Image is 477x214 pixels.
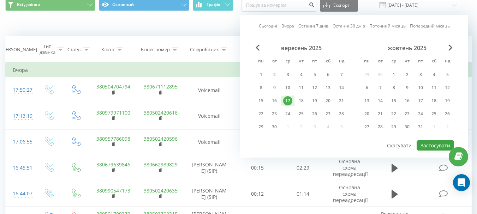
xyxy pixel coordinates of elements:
div: 1 [389,70,398,79]
a: 380979971100 [96,109,130,116]
abbr: субота [429,56,439,67]
div: 13 [323,83,333,92]
div: нд 21 вер 2025 р. [335,96,348,106]
div: пн 15 вер 2025 р. [254,96,268,106]
div: 12 [443,83,452,92]
div: 5 [310,70,319,79]
div: 18 [297,96,306,105]
div: Статус [67,47,82,53]
div: пн 20 жовт 2025 р. [360,109,374,119]
td: Основна схема переадресації [326,181,373,207]
div: сб 20 вер 2025 р. [321,96,335,106]
div: пт 26 вер 2025 р. [308,109,321,119]
div: ср 29 жовт 2025 р. [387,122,400,132]
div: 17:06:55 [13,135,28,149]
div: 15 [389,96,398,105]
div: 28 [337,109,346,118]
div: 27 [362,122,371,132]
div: пн 8 вер 2025 р. [254,82,268,93]
div: ср 15 жовт 2025 р. [387,96,400,106]
div: 30 [270,122,279,132]
div: 19 [310,96,319,105]
button: Застосувати [417,140,454,151]
div: 20 [323,96,333,105]
td: 02:29 [280,155,326,181]
td: 00:10 [235,103,280,129]
div: 6 [323,70,333,79]
div: пн 1 вер 2025 р. [254,69,268,80]
div: пт 5 вер 2025 р. [308,69,321,80]
div: пт 12 вер 2025 р. [308,82,321,93]
div: 16:44:07 [13,187,28,201]
abbr: четвер [402,56,412,67]
div: вт 28 жовт 2025 р. [374,122,387,132]
div: чт 9 жовт 2025 р. [400,82,414,93]
div: 17:50:27 [13,83,28,97]
div: 25 [429,109,439,118]
div: вт 14 жовт 2025 р. [374,96,387,106]
div: нд 5 жовт 2025 р. [441,69,454,80]
div: чт 25 вер 2025 р. [294,109,308,119]
td: 01:14 [280,181,326,207]
div: 29 [256,122,266,132]
abbr: понеділок [362,56,372,67]
div: 23 [270,109,279,118]
div: 13 [362,96,371,105]
div: 19 [443,96,452,105]
a: Останні 7 днів [298,23,328,29]
td: [PERSON_NAME] (SIP) [184,181,235,207]
a: 380957786098 [96,135,130,142]
div: 28 [376,122,385,132]
div: чт 11 вер 2025 р. [294,82,308,93]
div: 29 [389,122,398,132]
div: 25 [297,109,306,118]
div: 3 [283,70,292,79]
div: нд 28 вер 2025 р. [335,109,348,119]
div: 22 [256,109,266,118]
div: чт 30 жовт 2025 р. [400,122,414,132]
div: 31 [416,122,425,132]
a: Поточний місяць [369,23,406,29]
div: 18 [429,96,439,105]
div: пт 31 жовт 2025 р. [414,122,427,132]
div: вт 30 вер 2025 р. [268,122,281,132]
div: сб 25 жовт 2025 р. [427,109,441,119]
div: Співробітник [190,47,219,53]
div: сб 11 жовт 2025 р. [427,82,441,93]
abbr: п’ятниця [415,56,426,67]
div: чт 16 жовт 2025 р. [400,96,414,106]
div: вт 21 жовт 2025 р. [374,109,387,119]
div: 17:13:19 [13,109,28,123]
div: Тип дзвінка [40,43,55,55]
div: [PERSON_NAME] [1,47,37,53]
div: 10 [416,83,425,92]
a: 380504704794 [96,83,130,90]
abbr: середа [282,56,293,67]
div: 12 [310,83,319,92]
div: 3 [416,70,425,79]
div: 16 [403,96,412,105]
div: 8 [389,83,398,92]
div: чт 18 вер 2025 р. [294,96,308,106]
td: Voicemail [184,103,235,129]
div: 14 [337,83,346,92]
div: пт 10 жовт 2025 р. [414,82,427,93]
div: 27 [323,109,333,118]
div: вт 2 вер 2025 р. [268,69,281,80]
td: [PERSON_NAME] (SIP) [184,155,235,181]
div: Клієнт [101,47,115,53]
div: 20 [362,109,371,118]
a: 380662989829 [144,161,178,168]
div: пт 3 жовт 2025 р. [414,69,427,80]
a: Останні 30 днів [333,23,365,29]
div: 17 [416,96,425,105]
div: сб 6 вер 2025 р. [321,69,335,80]
abbr: вівторок [269,56,280,67]
div: 30 [403,122,412,132]
td: 00:18 [235,77,280,103]
a: Вчора [281,23,294,29]
div: пн 29 вер 2025 р. [254,122,268,132]
div: ср 22 жовт 2025 р. [387,109,400,119]
div: 24 [283,109,292,118]
div: 22 [389,109,398,118]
